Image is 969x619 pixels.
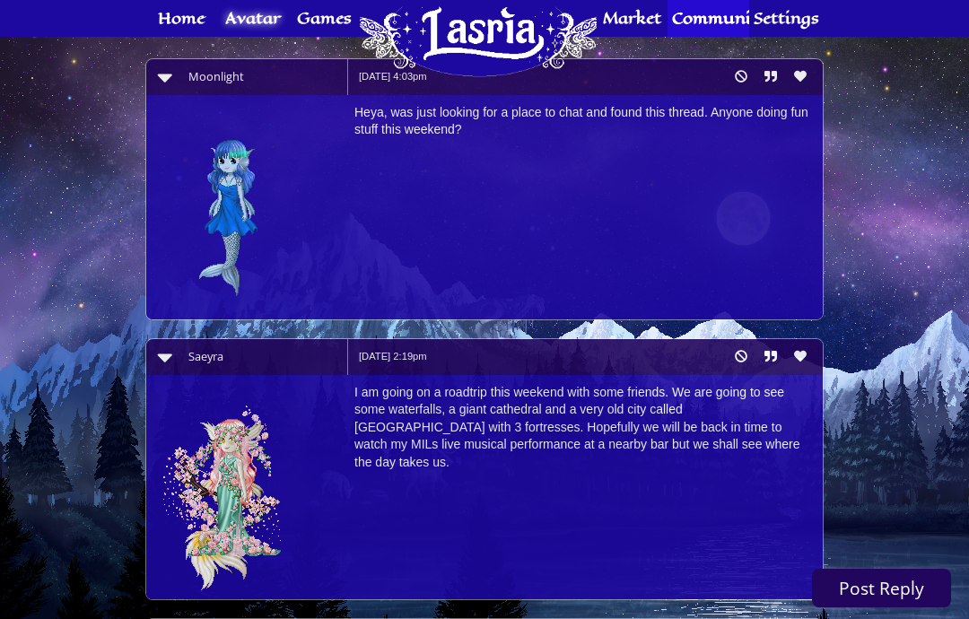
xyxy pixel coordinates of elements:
[155,384,341,590] img: 330-1733682242.png
[735,347,747,364] a: Report this post
[225,11,281,25] span: Avatar
[764,347,777,364] a: Reply with quote
[672,11,767,25] span: Community
[754,11,819,25] span: Settings
[764,67,777,84] a: Reply with quote
[188,68,244,84] a: Moonlight
[354,105,808,138] div: Heya, was just looking for a place to chat and found this thread. Anyone doing fun stuff this wee...
[603,11,661,25] span: Market
[360,76,597,159] a: Home
[354,385,799,470] div: I am going on a roadtrip this weekend with some friends. We are going to see some waterfalls, a g...
[359,351,427,362] small: [DATE] 2:19pm
[812,569,951,607] a: Post Reply
[735,67,747,84] a: Report this post
[158,11,205,25] span: Home
[791,347,809,365] li: Tip Post
[155,104,341,310] img: 651-1754446946.png
[359,71,427,83] small: [DATE] 4:03pm
[297,11,352,25] span: Games
[791,67,809,85] li: Tip Post
[188,348,223,364] a: Saeyra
